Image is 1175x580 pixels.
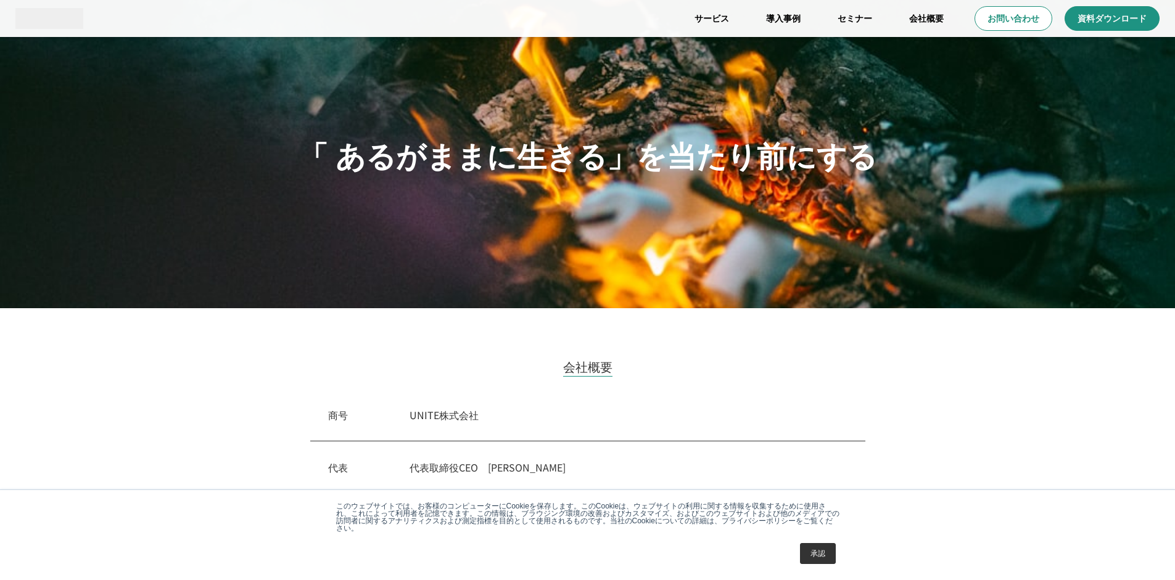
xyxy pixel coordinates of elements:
p: 資料ダウンロード [1078,12,1147,25]
p: 代表取締役CEO [PERSON_NAME] [410,460,847,475]
p: お問い合わせ [987,12,1039,25]
a: 資料ダウンロード [1065,6,1160,31]
a: 承認 [800,543,836,564]
p: 「 あるがままに生きる」を当たり前にする [299,132,877,176]
p: 代表 [328,460,348,475]
h2: 会社概要 [563,357,612,377]
p: 商号 [328,407,348,422]
p: このウェブサイトでは、お客様のコンピューターにCookieを保存します。このCookieは、ウェブサイトの利用に関する情報を収集するために使用され、これによって利用者を記憶できます。この情報は、... [336,502,839,532]
p: UNITE株式会社 [410,407,847,422]
a: お問い合わせ [975,6,1052,31]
